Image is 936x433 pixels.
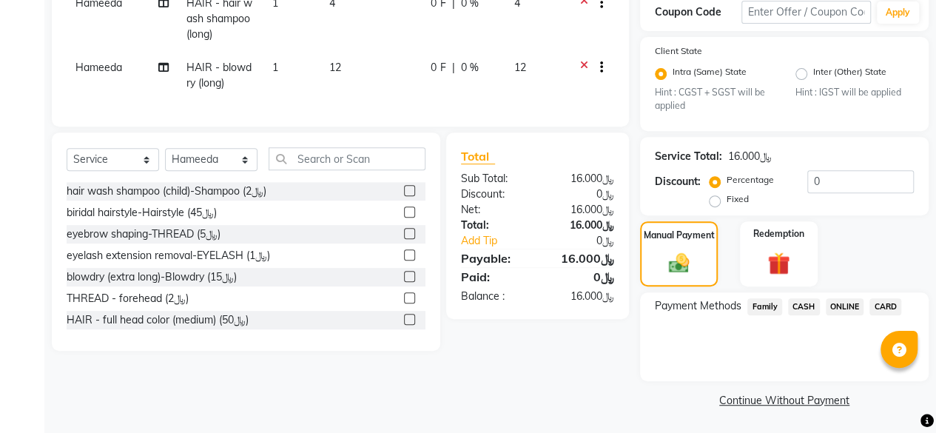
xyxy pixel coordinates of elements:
span: Hameeda [75,61,122,74]
label: Intra (Same) State [673,65,747,83]
label: Manual Payment [644,229,715,242]
a: Continue Without Payment [643,393,926,409]
label: Redemption [753,227,804,241]
span: CARD [869,298,901,315]
span: ONLINE [826,298,864,315]
div: hair wash shampoo (child)-Shampoo (﷼2) [67,184,266,199]
div: THREAD - forehead (﷼2) [67,291,189,306]
div: Net: [450,202,538,218]
label: Client State [655,44,702,58]
span: HAIR - blowdry (long) [186,61,252,90]
label: Fixed [727,192,749,206]
div: eyelash extension removal-EYELASH (﷼1) [67,248,270,264]
div: ﷼16.000 [537,202,625,218]
label: Percentage [727,173,774,187]
div: Discount: [450,187,538,202]
div: Paid: [450,268,538,286]
div: Total: [450,218,538,233]
span: 12 [514,61,525,74]
div: Payable: [450,249,538,267]
span: | [451,60,454,75]
div: Balance : [450,289,538,304]
small: Hint : CGST + SGST will be applied [655,86,773,113]
span: 0 % [460,60,478,75]
div: eyebrow shaping-THREAD (﷼5) [67,226,220,242]
span: Payment Methods [655,298,741,314]
img: _gift.svg [761,249,797,277]
div: ﷼0 [552,233,625,249]
div: ﷼16.000 [537,171,625,187]
div: blowdry (extra long)-Blowdry (﷼15) [67,269,237,285]
div: ﷼16.000 [537,249,625,267]
span: Family [747,298,782,315]
div: ﷼0 [537,187,625,202]
div: ﷼16.000 [537,289,625,304]
span: 1 [272,61,278,74]
div: ﷼16.000 [728,149,772,164]
small: Hint : IGST will be applied [795,86,914,99]
div: biridal hairstyle-Hairstyle (﷼45) [67,205,217,221]
div: Service Total: [655,149,722,164]
div: HAIR - full head color (medium) (﷼50) [67,312,249,328]
button: Apply [877,1,919,24]
div: Discount: [655,174,701,189]
span: CASH [788,298,820,315]
div: ﷼16.000 [537,218,625,233]
input: Enter Offer / Coupon Code [741,1,871,24]
div: Coupon Code [655,4,741,20]
label: Inter (Other) State [813,65,886,83]
div: Sub Total: [450,171,538,187]
img: _cash.svg [662,251,696,275]
span: 0 F [431,60,445,75]
span: Total [461,149,495,164]
span: 12 [329,61,341,74]
input: Search or Scan [269,147,425,170]
div: ﷼0 [537,268,625,286]
a: Add Tip [450,233,552,249]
